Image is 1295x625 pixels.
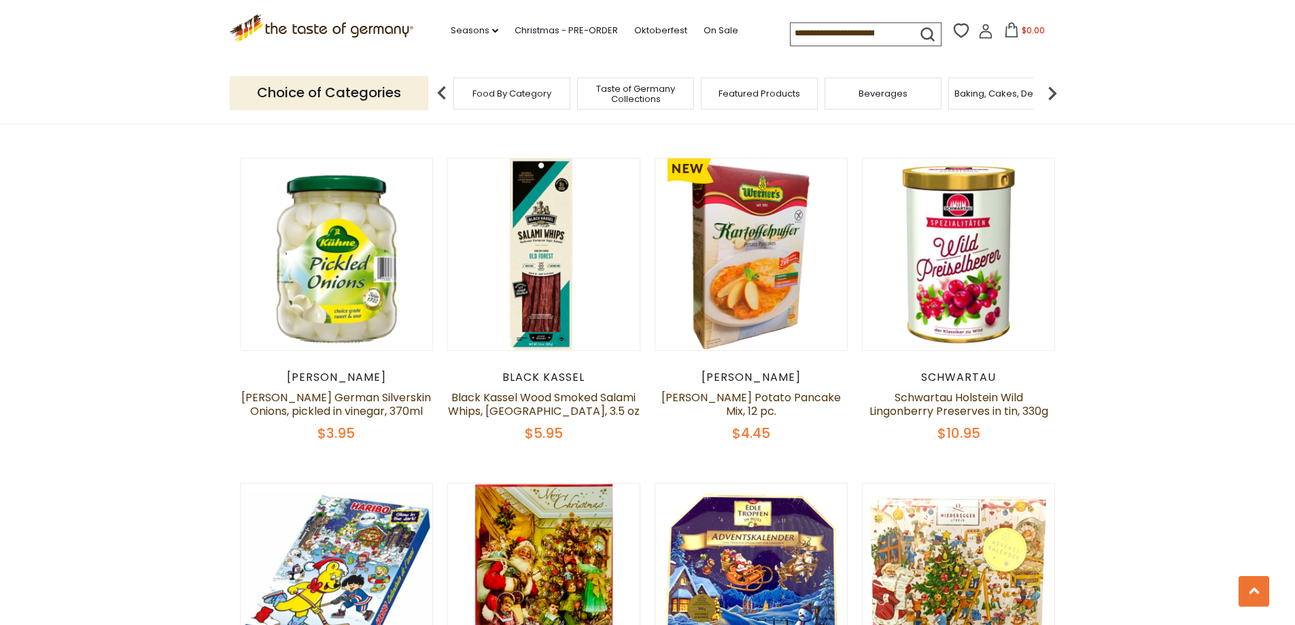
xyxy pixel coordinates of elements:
a: Schwartau Holstein Wild Lingonberry Preserves in tin, 330g [869,390,1048,419]
img: Black Kassel Wood Smoked Salami Whips, Old Forest, 3.5 oz [448,158,640,351]
a: Black Kassel Wood Smoked Salami Whips, [GEOGRAPHIC_DATA], 3.5 oz [448,390,640,419]
span: $4.45 [732,424,770,443]
a: Seasons [451,23,498,38]
img: next arrow [1039,80,1066,107]
div: [PERSON_NAME] [655,371,848,384]
div: Schwartau [862,371,1056,384]
img: Werners Saxon Potato Pancake Mix, 12 pc. [655,158,848,351]
img: previous arrow [428,80,455,107]
div: [PERSON_NAME] [240,371,434,384]
span: $10.95 [937,424,980,443]
a: Oktoberfest [634,23,687,38]
a: [PERSON_NAME] German Silverskin Onions, pickled in vinegar, 370ml [241,390,431,419]
img: Schwartau Holstein Wild Lingonberry Preserves in tin, 330g [863,158,1055,351]
button: $0.00 [996,22,1054,43]
a: Beverages [859,88,908,99]
a: On Sale [704,23,738,38]
a: Baking, Cakes, Desserts [954,88,1060,99]
a: Christmas - PRE-ORDER [515,23,618,38]
a: [PERSON_NAME] Potato Pancake Mix, 12 pc. [661,390,841,419]
span: $3.95 [317,424,355,443]
div: Black Kassel [447,371,641,384]
a: Food By Category [472,88,551,99]
img: Kuehne German Silverskin Onions, pickled in vinegar, 370ml [241,158,433,351]
span: $0.00 [1022,24,1045,36]
a: Featured Products [719,88,800,99]
a: Taste of Germany Collections [581,84,690,104]
p: Choice of Categories [230,76,428,109]
span: $5.95 [525,424,563,443]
